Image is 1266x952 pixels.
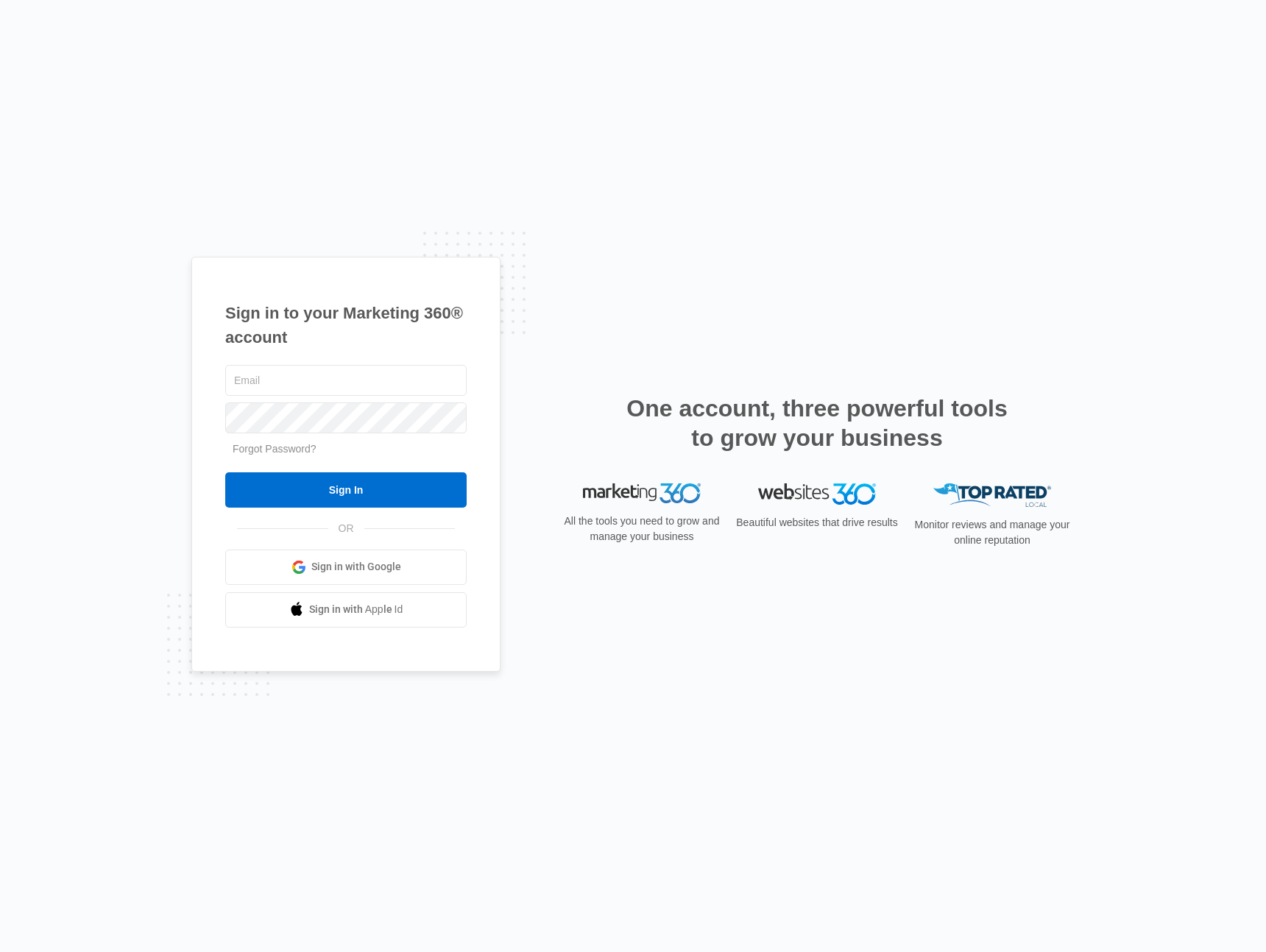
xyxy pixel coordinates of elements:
[225,592,467,628] a: Sign in with Apple Id
[233,443,316,455] a: Forgot Password?
[735,515,899,530] p: Beautiful websites that drive results
[225,301,467,349] h1: Sign in to your Marketing 360® account
[910,517,1075,548] p: Monitor reviews and manage your online reputation
[583,483,701,504] img: Marketing 360
[933,483,1051,508] img: Top Rated Local
[328,521,364,536] span: OR
[225,550,467,585] a: Sign in with Google
[225,365,467,396] input: Email
[622,394,1012,452] h2: One account, three powerful tools to grow your business
[311,559,401,575] span: Sign in with Google
[225,472,467,508] input: Sign In
[758,483,876,505] img: Websites 360
[559,514,724,544] p: All the tools you need to grow and manage your business
[309,602,403,617] span: Sign in with Apple Id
